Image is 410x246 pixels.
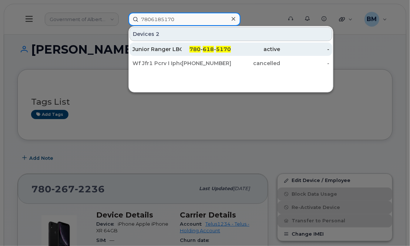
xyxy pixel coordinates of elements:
[130,57,332,70] a: Wf Jfr1 Pcrv I Iphone[PHONE_NUMBER]cancelled-
[216,46,231,53] span: 5170
[182,60,231,67] div: [PHONE_NUMBER]
[189,46,201,53] span: 780
[130,27,332,41] div: Devices
[130,43,332,56] a: Junior Ranger LBCH 01780-618-5170active-
[280,46,329,53] div: -
[203,46,214,53] span: 618
[231,46,280,53] div: active
[182,46,231,53] div: - -
[280,60,329,67] div: -
[132,46,182,53] div: Junior Ranger LBCH 01
[231,60,280,67] div: cancelled
[132,60,182,67] div: Wf Jfr1 Pcrv I Iphone
[156,30,159,38] span: 2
